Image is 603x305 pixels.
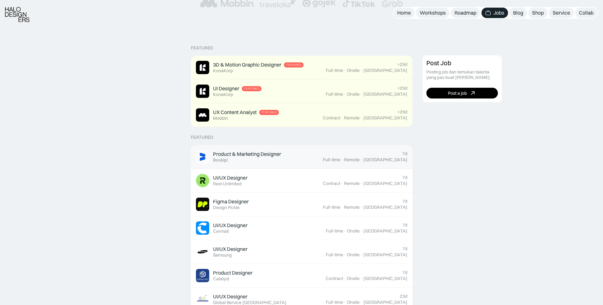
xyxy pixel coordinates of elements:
[347,252,360,257] div: Onsite
[426,69,498,80] div: Posting job dan temukan talenta yang pas buat [PERSON_NAME].
[397,62,407,67] div: >25d
[213,198,249,205] div: Figma Designer
[363,276,407,281] div: [GEOGRAPHIC_DATA]
[402,246,407,251] div: 7d
[344,228,346,234] div: ·
[344,181,360,186] div: Remote
[448,91,467,96] div: Post a job
[360,115,363,121] div: ·
[532,10,544,16] div: Shop
[213,222,248,229] div: UI/UX Designer
[191,56,412,79] a: Job Image3D & Motion Graphic DesignerFeaturedKonaKorp>25dFull-time·Onsite·[GEOGRAPHIC_DATA]
[553,10,570,16] div: Service
[397,86,407,91] div: >25d
[397,109,407,115] div: >25d
[213,61,281,68] div: 3D & Motion Graphic Designer
[347,276,360,281] div: Onsite
[213,116,228,121] div: Mobbin
[191,193,412,216] a: Job ImageFigma DesignerDesign Pickle7dFull-time·Remote·[GEOGRAPHIC_DATA]
[344,205,360,210] div: Remote
[213,151,281,157] div: Product & Marketing Designer
[213,68,233,73] div: KonaKorp
[360,276,363,281] div: ·
[196,85,209,98] img: Job Image
[196,108,209,122] img: Job Image
[481,8,508,18] a: Jobs
[579,10,594,16] div: Collab
[213,270,253,276] div: Product Designer
[341,205,343,210] div: ·
[213,229,229,234] div: Cermati
[402,151,407,156] div: 7d
[397,10,411,16] div: Home
[347,68,360,73] div: Onsite
[326,92,343,97] div: Full-time
[363,181,407,186] div: [GEOGRAPHIC_DATA]
[344,115,360,121] div: Remote
[493,10,504,16] div: Jobs
[509,8,527,18] a: Blog
[360,181,363,186] div: ·
[402,175,407,180] div: 7d
[191,79,412,103] a: Job ImageUI DesignerFeaturedKonaKorp>25dFull-time·Onsite·[GEOGRAPHIC_DATA]
[341,157,343,162] div: ·
[326,252,343,257] div: Full-time
[213,246,248,252] div: UI/UX Designer
[363,68,407,73] div: [GEOGRAPHIC_DATA]
[363,300,407,305] div: [GEOGRAPHIC_DATA]
[326,68,343,73] div: Full-time
[402,199,407,204] div: 7d
[528,8,548,18] a: Shop
[213,157,228,163] div: Bookipi
[326,300,343,305] div: Full-time
[286,63,302,67] div: Featured
[416,8,449,18] a: Workshops
[344,68,346,73] div: ·
[344,252,346,257] div: ·
[344,300,346,305] div: ·
[363,228,407,234] div: [GEOGRAPHIC_DATA]
[213,109,257,116] div: UX Content Analyst
[347,300,360,305] div: Onsite
[213,276,229,282] div: Catalyst
[363,205,407,210] div: [GEOGRAPHIC_DATA]
[344,157,360,162] div: Remote
[213,252,232,258] div: Samsung
[420,10,446,16] div: Workshops
[191,240,412,264] a: Job ImageUI/UX DesignerSamsung7dFull-time·Onsite·[GEOGRAPHIC_DATA]
[402,270,407,275] div: 7d
[426,88,498,98] a: Post a job
[513,10,523,16] div: Blog
[426,59,451,67] div: Post Job
[213,92,233,97] div: KonaKorp
[196,245,209,258] img: Job Image
[363,92,407,97] div: [GEOGRAPHIC_DATA]
[261,111,277,114] div: Featured
[347,92,360,97] div: Onsite
[191,264,412,288] a: Job ImageProduct DesignerCatalyst7dContract·Onsite·[GEOGRAPHIC_DATA]
[360,205,363,210] div: ·
[360,300,363,305] div: ·
[363,115,407,121] div: [GEOGRAPHIC_DATA]
[455,10,476,16] div: Roadmap
[341,181,343,186] div: ·
[196,269,209,282] img: Job Image
[360,92,363,97] div: ·
[213,85,239,92] div: UI Designer
[363,157,407,162] div: [GEOGRAPHIC_DATA]
[347,228,360,234] div: Onsite
[451,8,480,18] a: Roadmap
[575,8,597,18] a: Collab
[323,157,340,162] div: Full-time
[323,205,340,210] div: Full-time
[196,150,209,163] img: Job Image
[549,8,574,18] a: Service
[191,169,412,193] a: Job ImageUI/UX DesignerReel Unlimited7dContract·Remote·[GEOGRAPHIC_DATA]
[326,228,343,234] div: Full-time
[213,205,240,210] div: Design Pickle
[344,276,346,281] div: ·
[196,221,209,235] img: Job Image
[196,198,209,211] img: Job Image
[402,222,407,228] div: 7d
[191,45,213,51] div: Featured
